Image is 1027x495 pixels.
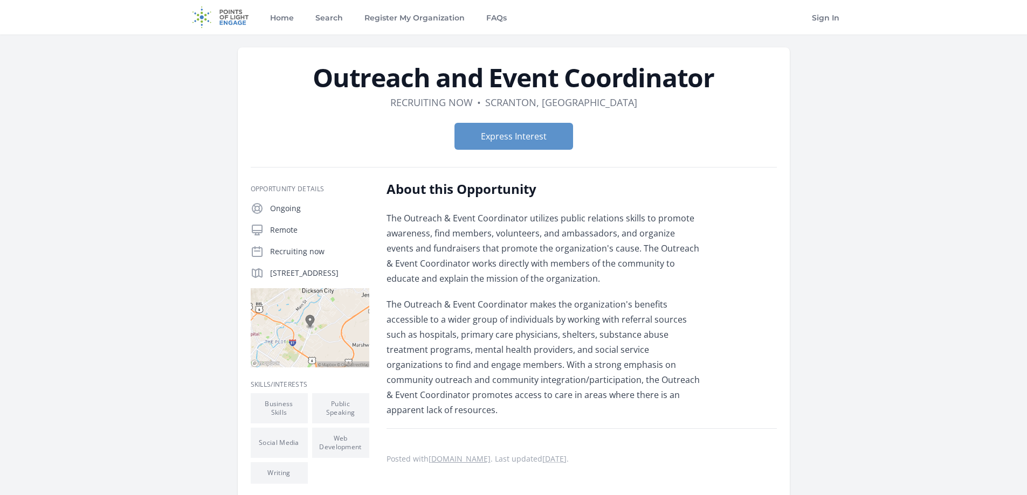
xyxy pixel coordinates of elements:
[485,95,637,110] dd: Scranton, [GEOGRAPHIC_DATA]
[312,428,369,458] li: Web Development
[251,428,308,458] li: Social Media
[387,180,702,198] h2: About this Opportunity
[270,246,369,257] p: Recruiting now
[429,454,491,464] a: [DOMAIN_NAME]
[251,393,308,423] li: Business Skills
[270,203,369,214] p: Ongoing
[477,95,481,110] div: •
[454,123,573,150] button: Express Interest
[251,65,777,90] h1: Outreach and Event Coordinator
[312,393,369,423] li: Public Speaking
[387,455,777,463] p: Posted with . Last updated .
[387,297,702,417] p: The Outreach & Event Coordinator makes the organization's benefits accessible to a wider group of...
[542,454,567,464] abbr: Thu, May 9, 2024 3:13 PM
[251,462,308,484] li: Writing
[390,95,473,110] dd: Recruiting now
[251,185,369,193] h3: Opportunity Details
[387,211,702,286] p: The Outreach & Event Coordinator utilizes public relations skills to promote awareness, find memb...
[251,288,369,367] img: Map
[251,380,369,389] h3: Skills/Interests
[270,225,369,235] p: Remote
[270,268,369,278] p: [STREET_ADDRESS]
